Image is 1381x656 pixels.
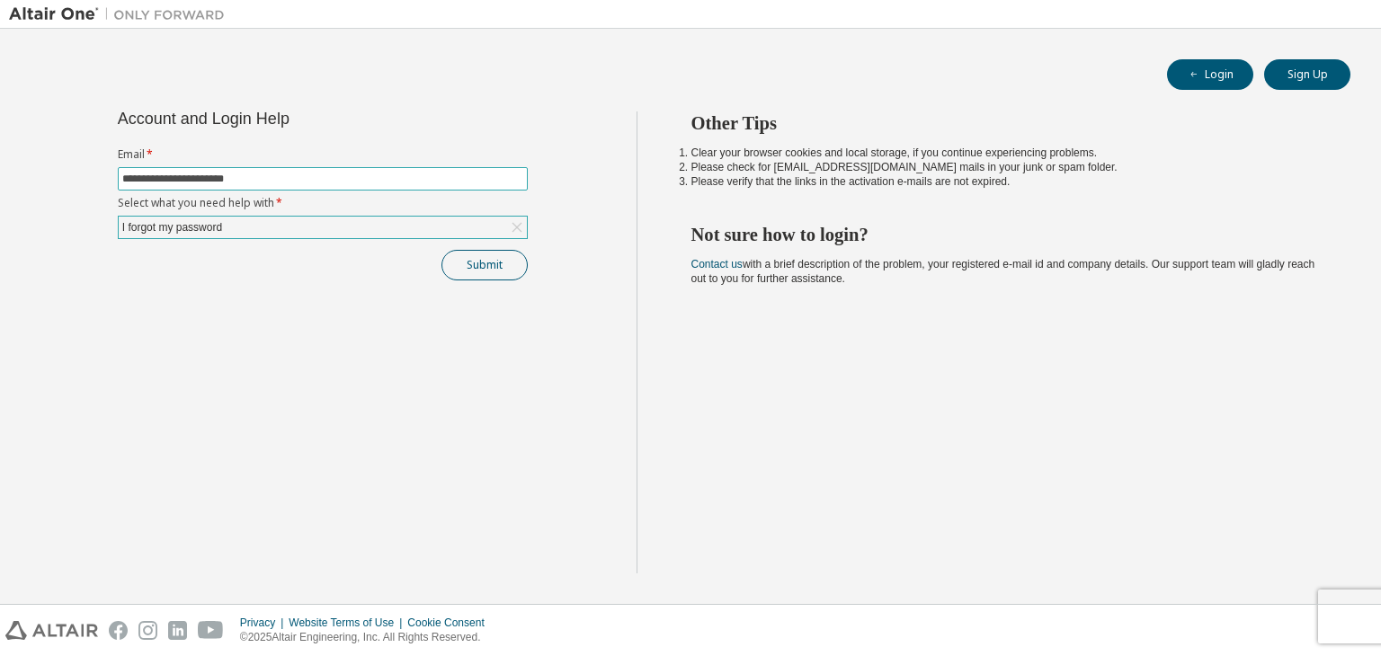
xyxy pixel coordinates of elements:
label: Email [118,147,528,162]
img: facebook.svg [109,621,128,640]
div: I forgot my password [120,217,225,237]
p: © 2025 Altair Engineering, Inc. All Rights Reserved. [240,630,495,645]
div: I forgot my password [119,217,527,238]
img: linkedin.svg [168,621,187,640]
h2: Not sure how to login? [691,223,1319,246]
li: Clear your browser cookies and local storage, if you continue experiencing problems. [691,146,1319,160]
img: altair_logo.svg [5,621,98,640]
button: Submit [441,250,528,280]
li: Please verify that the links in the activation e-mails are not expired. [691,174,1319,189]
button: Login [1167,59,1253,90]
button: Sign Up [1264,59,1350,90]
div: Account and Login Help [118,111,446,126]
img: instagram.svg [138,621,157,640]
div: Privacy [240,616,289,630]
span: with a brief description of the problem, your registered e-mail id and company details. Our suppo... [691,258,1315,285]
div: Website Terms of Use [289,616,407,630]
div: Cookie Consent [407,616,494,630]
img: youtube.svg [198,621,224,640]
img: Altair One [9,5,234,23]
label: Select what you need help with [118,196,528,210]
a: Contact us [691,258,743,270]
h2: Other Tips [691,111,1319,135]
li: Please check for [EMAIL_ADDRESS][DOMAIN_NAME] mails in your junk or spam folder. [691,160,1319,174]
